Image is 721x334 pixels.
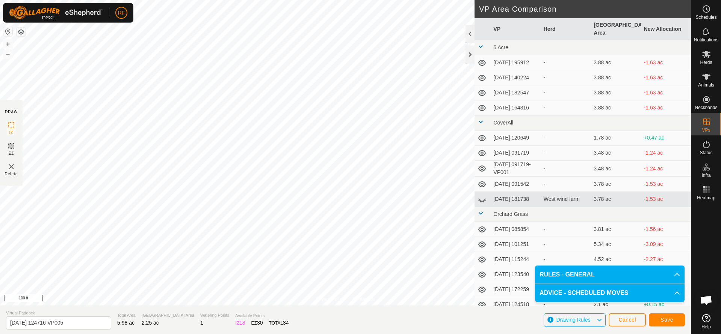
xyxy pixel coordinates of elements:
div: - [544,225,588,233]
span: [GEOGRAPHIC_DATA] Area [142,312,194,319]
h2: VP Area Comparison [479,5,691,14]
button: + [3,39,12,49]
td: 3.88 ac [591,85,641,100]
span: Cancel [618,317,636,323]
td: [DATE] 091719 [490,146,540,161]
span: 5 Acre [493,44,508,50]
span: Status [700,150,712,155]
td: [DATE] 124518 [490,297,540,312]
div: - [544,301,588,308]
td: 4.52 ac [591,252,641,267]
td: +0.15 ac [641,297,691,312]
span: 5.98 ac [117,320,135,326]
td: 1.78 ac [591,131,641,146]
span: VPs [702,128,710,132]
a: Contact Us [353,296,375,302]
td: 3.48 ac [591,146,641,161]
td: -1.56 ac [641,222,691,237]
td: -1.53 ac [641,192,691,207]
img: VP [7,162,16,171]
span: Notifications [694,38,718,42]
span: Herds [700,60,712,65]
span: Virtual Paddock [6,310,111,316]
td: [DATE] 091542 [490,177,540,192]
div: - [544,180,588,188]
td: -1.24 ac [641,146,691,161]
span: RULES - GENERAL [540,270,595,279]
a: Open chat [695,289,718,311]
div: - [544,74,588,82]
span: Heatmap [697,196,715,200]
span: Delete [5,171,18,177]
span: Schedules [695,15,716,20]
span: Neckbands [695,105,717,110]
div: - [544,104,588,112]
td: 2.1 ac [591,297,641,312]
span: Help [701,325,711,329]
span: RF [118,9,125,17]
td: [DATE] 091719-VP001 [490,161,540,177]
span: EZ [9,150,14,156]
span: Watering Points [200,312,229,319]
td: 3.78 ac [591,192,641,207]
div: - [544,59,588,67]
a: Privacy Policy [316,296,344,302]
button: Cancel [609,313,646,326]
button: Save [649,313,685,326]
td: -1.63 ac [641,70,691,85]
td: 3.88 ac [591,55,641,70]
td: [DATE] 181738 [490,192,540,207]
div: - [544,255,588,263]
td: [DATE] 172259 [490,282,540,297]
td: [DATE] 101251 [490,237,540,252]
th: Herd [541,18,591,40]
span: ADVICE - SCHEDULED MOVES [540,288,628,298]
td: 3.48 ac [591,161,641,177]
td: [DATE] 182547 [490,85,540,100]
span: 1 [200,320,203,326]
div: - [544,134,588,142]
div: West wind farm [544,195,588,203]
span: Orchard Grass [493,211,528,217]
td: [DATE] 164316 [490,100,540,115]
p-accordion-header: ADVICE - SCHEDULED MOVES [535,284,685,302]
div: TOTAL [269,319,289,327]
th: VP [490,18,540,40]
span: 34 [283,320,289,326]
td: [DATE] 120649 [490,131,540,146]
p-accordion-header: RULES - GENERAL [535,266,685,284]
span: CoverAll [493,120,513,126]
td: 3.78 ac [591,177,641,192]
span: 18 [239,320,245,326]
span: Total Area [117,312,136,319]
div: - [544,89,588,97]
button: – [3,49,12,58]
td: -1.24 ac [641,161,691,177]
td: 3.81 ac [591,222,641,237]
span: 30 [257,320,263,326]
span: Save [661,317,673,323]
button: Map Layers [17,27,26,36]
img: Gallagher Logo [9,6,103,20]
td: [DATE] 123540 [490,267,540,282]
td: -3.09 ac [641,237,691,252]
div: - [544,149,588,157]
td: +0.47 ac [641,131,691,146]
span: Available Points [235,313,289,319]
div: EZ [251,319,263,327]
td: 3.88 ac [591,100,641,115]
td: -1.53 ac [641,177,691,192]
td: -2.27 ac [641,252,691,267]
span: Infra [701,173,710,178]
td: [DATE] 140224 [490,70,540,85]
span: 2.25 ac [142,320,159,326]
td: 5.34 ac [591,237,641,252]
td: -1.63 ac [641,85,691,100]
td: -1.63 ac [641,55,691,70]
div: - [544,240,588,248]
td: -1.63 ac [641,100,691,115]
span: Drawing Rules [556,317,590,323]
div: - [544,165,588,173]
a: Help [691,311,721,332]
td: [DATE] 085854 [490,222,540,237]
